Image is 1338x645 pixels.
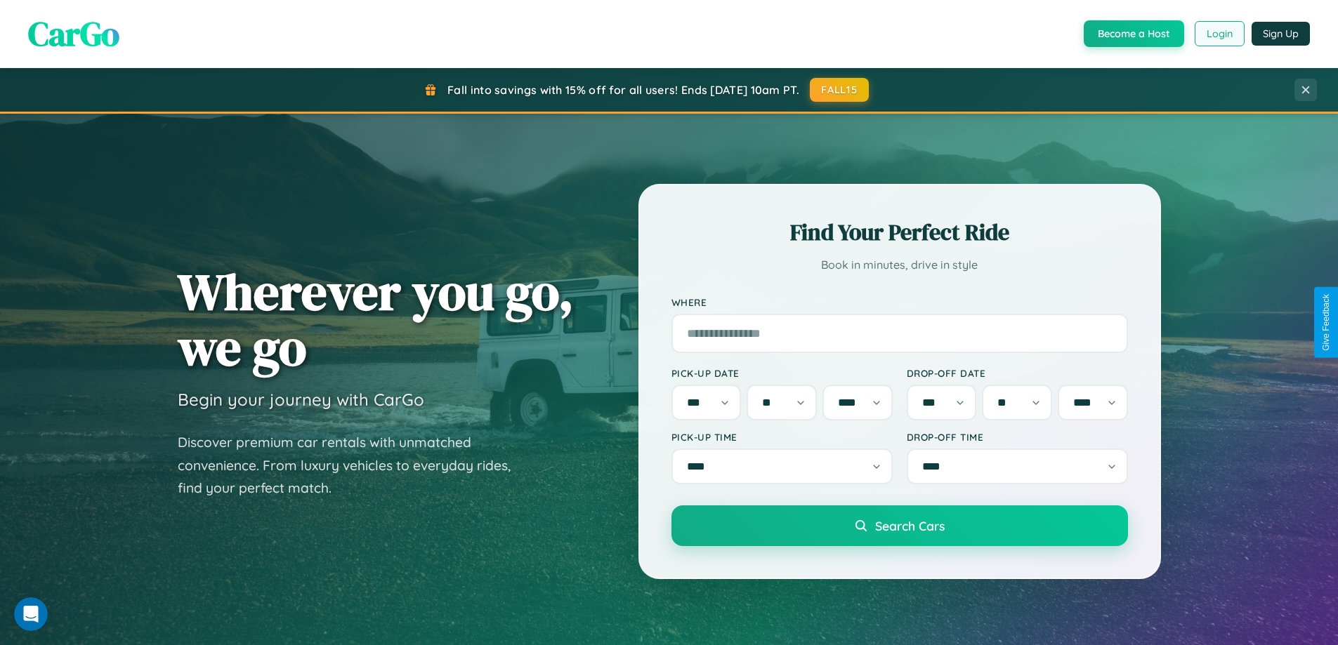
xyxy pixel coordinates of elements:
iframe: Intercom live chat [14,597,48,631]
button: Login [1195,21,1245,46]
label: Drop-off Time [907,431,1128,443]
p: Discover premium car rentals with unmatched convenience. From luxury vehicles to everyday rides, ... [178,431,529,500]
h3: Begin your journey with CarGo [178,389,424,410]
label: Pick-up Date [671,367,893,379]
span: CarGo [28,11,119,57]
span: Fall into savings with 15% off for all users! Ends [DATE] 10am PT. [447,83,799,97]
label: Pick-up Time [671,431,893,443]
button: Search Cars [671,505,1128,546]
button: FALL15 [810,78,869,102]
button: Become a Host [1084,20,1184,47]
span: Search Cars [875,518,945,533]
label: Drop-off Date [907,367,1128,379]
p: Book in minutes, drive in style [671,255,1128,275]
div: Give Feedback [1321,294,1331,351]
h1: Wherever you go, we go [178,264,574,375]
button: Sign Up [1252,22,1310,46]
h2: Find Your Perfect Ride [671,217,1128,248]
label: Where [671,296,1128,308]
